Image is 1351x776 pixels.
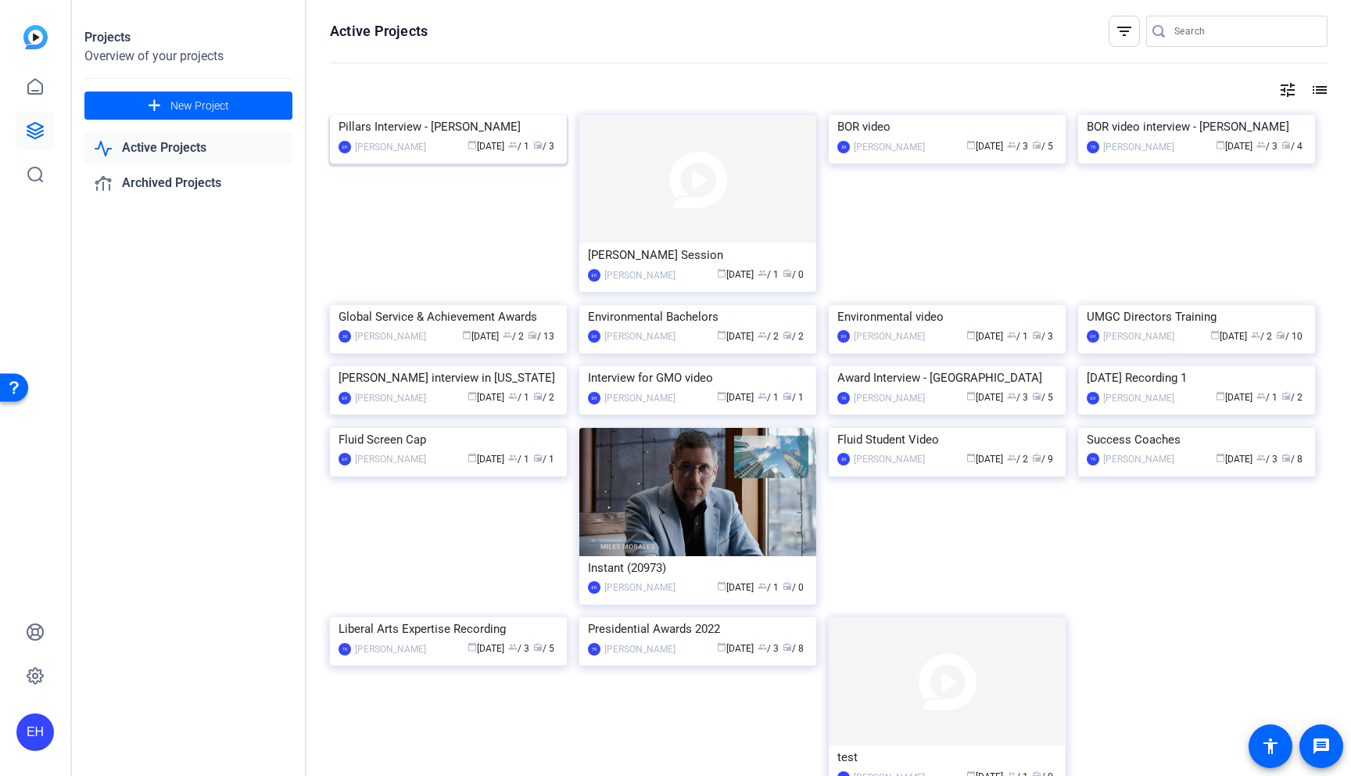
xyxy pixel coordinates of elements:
[339,366,558,390] div: [PERSON_NAME] interview in [US_STATE]
[508,391,518,401] span: group
[588,617,808,641] div: Presidential Awards 2022
[533,454,554,465] span: / 1
[1312,737,1331,756] mat-icon: message
[1216,141,1252,152] span: [DATE]
[468,453,477,462] span: calendar_today
[758,331,779,342] span: / 2
[588,556,808,580] div: Instant (20973)
[1087,115,1306,138] div: BOR video interview - [PERSON_NAME]
[170,98,229,114] span: New Project
[339,330,351,343] div: JM
[1281,453,1291,462] span: radio
[339,305,558,329] div: Global Service & Achievement Awards
[758,582,779,593] span: / 1
[1032,141,1053,152] span: / 5
[533,141,554,152] span: / 3
[588,392,600,404] div: EH
[783,581,792,591] span: radio
[783,391,792,401] span: radio
[717,582,754,593] span: [DATE]
[355,139,426,155] div: [PERSON_NAME]
[528,331,554,342] span: / 13
[783,330,792,339] span: radio
[468,392,504,403] span: [DATE]
[854,329,925,344] div: [PERSON_NAME]
[717,642,726,652] span: calendar_today
[508,642,518,652] span: group
[1032,330,1041,339] span: radio
[84,132,292,164] a: Active Projects
[468,391,477,401] span: calendar_today
[1251,331,1272,342] span: / 2
[758,581,767,591] span: group
[783,268,792,278] span: radio
[1007,391,1016,401] span: group
[462,330,471,339] span: calendar_today
[604,641,675,657] div: [PERSON_NAME]
[783,392,804,403] span: / 1
[528,330,537,339] span: radio
[783,642,792,652] span: radio
[508,392,529,403] span: / 1
[854,139,925,155] div: [PERSON_NAME]
[23,25,48,49] img: blue-gradient.svg
[1256,391,1266,401] span: group
[837,428,1057,451] div: Fluid Student Video
[1256,453,1266,462] span: group
[1174,22,1315,41] input: Search
[1032,454,1053,465] span: / 9
[837,392,850,404] div: TR
[717,268,726,278] span: calendar_today
[339,617,558,641] div: Liberal Arts Expertise Recording
[508,453,518,462] span: group
[1276,331,1303,342] span: / 10
[339,643,351,656] div: TR
[468,642,477,652] span: calendar_today
[1007,453,1016,462] span: group
[1281,391,1291,401] span: radio
[758,268,767,278] span: group
[1103,329,1174,344] div: [PERSON_NAME]
[758,643,779,654] span: / 3
[1007,454,1028,465] span: / 2
[1087,305,1306,329] div: UMGC Directors Training
[1032,453,1041,462] span: radio
[966,453,976,462] span: calendar_today
[1281,141,1303,152] span: / 4
[339,115,558,138] div: Pillars Interview - [PERSON_NAME]
[604,329,675,344] div: [PERSON_NAME]
[966,454,1003,465] span: [DATE]
[588,643,600,656] div: TR
[16,713,54,751] div: EH
[355,390,426,406] div: [PERSON_NAME]
[854,390,925,406] div: [PERSON_NAME]
[468,141,504,152] span: [DATE]
[1007,331,1028,342] span: / 1
[758,642,767,652] span: group
[717,331,754,342] span: [DATE]
[1103,451,1174,467] div: [PERSON_NAME]
[355,641,426,657] div: [PERSON_NAME]
[1032,331,1053,342] span: / 3
[717,391,726,401] span: calendar_today
[533,453,543,462] span: radio
[717,581,726,591] span: calendar_today
[966,141,1003,152] span: [DATE]
[588,581,600,594] div: EH
[468,454,504,465] span: [DATE]
[1256,454,1278,465] span: / 3
[339,428,558,451] div: Fluid Screen Cap
[837,330,850,343] div: EH
[84,28,292,47] div: Projects
[966,330,976,339] span: calendar_today
[604,268,675,283] div: [PERSON_NAME]
[837,745,1057,769] div: test
[508,140,518,149] span: group
[1032,140,1041,149] span: radio
[783,582,804,593] span: / 0
[339,141,351,153] div: EH
[1216,140,1225,149] span: calendar_today
[588,243,808,267] div: [PERSON_NAME] Session
[1216,391,1225,401] span: calendar_today
[1276,330,1285,339] span: radio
